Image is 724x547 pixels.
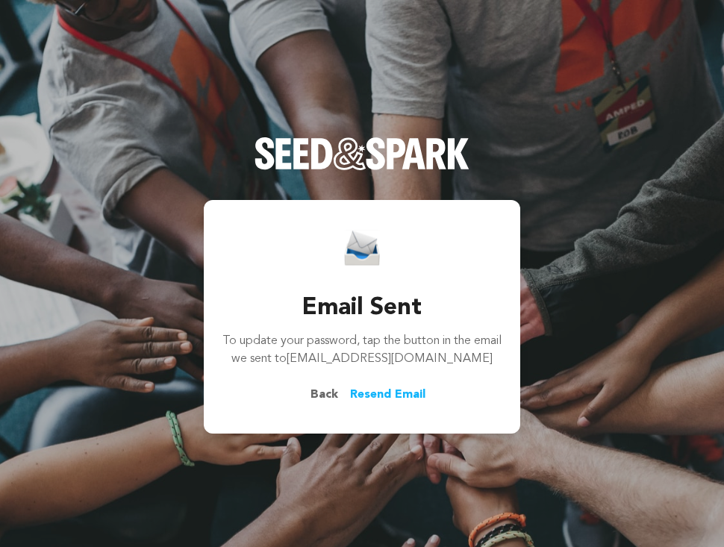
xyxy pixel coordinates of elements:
a: Resend Email [350,386,425,404]
h3: Email Sent [219,290,505,326]
img: Seed&Spark Email Icon [344,230,380,266]
p: To update your password, tap the button in the email we sent to [219,332,505,368]
span: Back [299,386,350,404]
a: Seed&Spark Homepage [255,113,469,200]
img: Seed&Spark Logo [255,137,469,170]
span: [EMAIL_ADDRESS][DOMAIN_NAME] [287,353,493,365]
